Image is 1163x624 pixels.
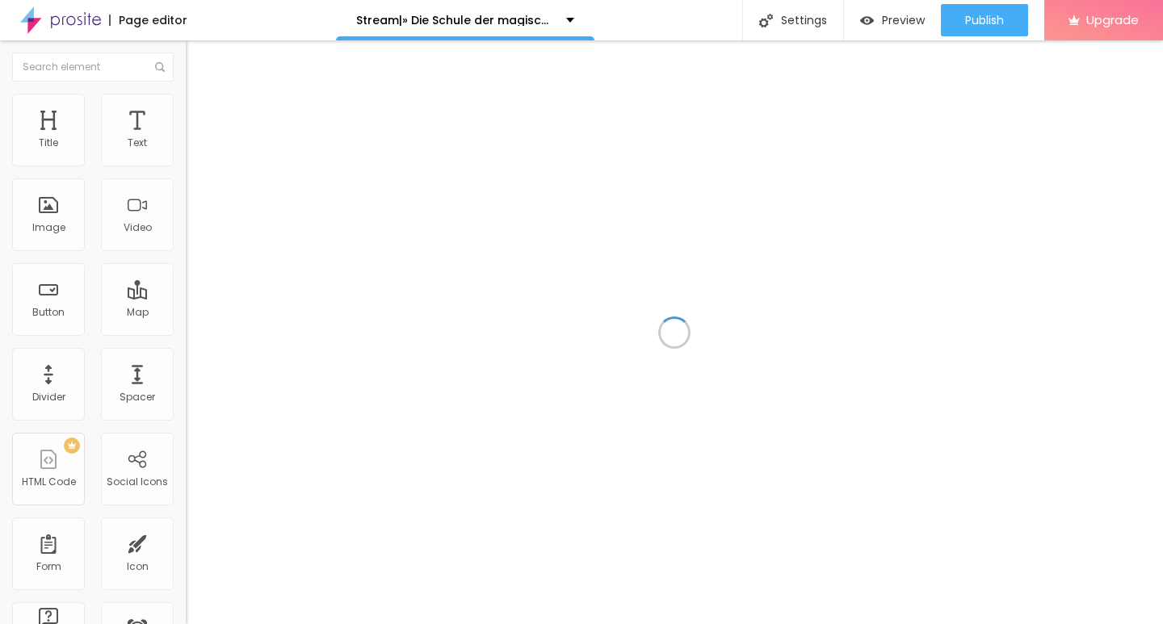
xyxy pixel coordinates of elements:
div: Page editor [109,15,187,26]
img: Icone [155,62,165,72]
div: HTML Code [22,476,76,488]
div: Title [39,137,58,149]
span: Publish [965,14,1004,27]
div: Image [32,222,65,233]
div: Divider [32,392,65,403]
button: Publish [941,4,1028,36]
img: Icone [759,14,773,27]
div: Spacer [120,392,155,403]
div: Social Icons [107,476,168,488]
div: Map [127,307,149,318]
button: Preview [844,4,941,36]
div: Icon [127,561,149,572]
span: Preview [882,14,925,27]
div: Form [36,561,61,572]
div: Text [128,137,147,149]
img: view-1.svg [860,14,874,27]
span: Upgrade [1086,13,1139,27]
div: Button [32,307,65,318]
p: Stream|» Die Schule der magischen Tiere 4〖 Ganzer Film 〗Deutsch / German 2025 [356,15,554,26]
div: Video [124,222,152,233]
input: Search element [12,52,174,82]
